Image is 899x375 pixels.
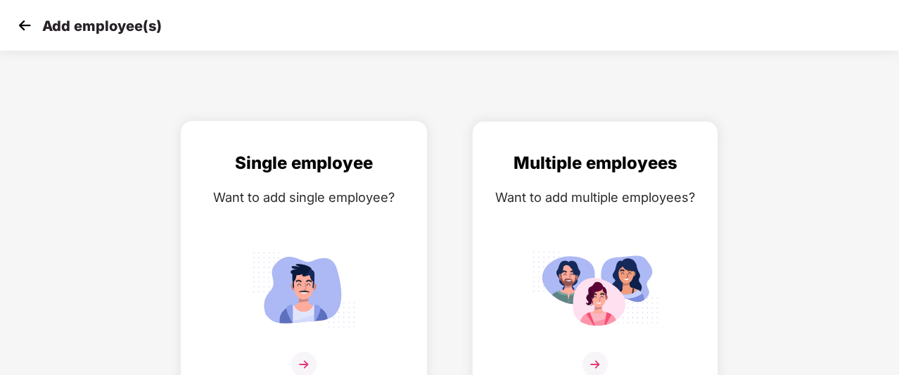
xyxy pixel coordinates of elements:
div: Multiple employees [487,150,703,177]
p: Add employee(s) [42,18,162,34]
img: svg+xml;base64,PHN2ZyB4bWxucz0iaHR0cDovL3d3dy53My5vcmcvMjAwMC9zdmciIGlkPSJTaW5nbGVfZW1wbG95ZWUiIH... [241,246,367,333]
div: Want to add single employee? [196,187,412,208]
img: svg+xml;base64,PHN2ZyB4bWxucz0iaHR0cDovL3d3dy53My5vcmcvMjAwMC9zdmciIGlkPSJNdWx0aXBsZV9lbXBsb3llZS... [532,246,658,333]
div: Want to add multiple employees? [487,187,703,208]
img: svg+xml;base64,PHN2ZyB4bWxucz0iaHR0cDovL3d3dy53My5vcmcvMjAwMC9zdmciIHdpZHRoPSIzMCIgaGVpZ2h0PSIzMC... [14,15,35,36]
div: Single employee [196,150,412,177]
